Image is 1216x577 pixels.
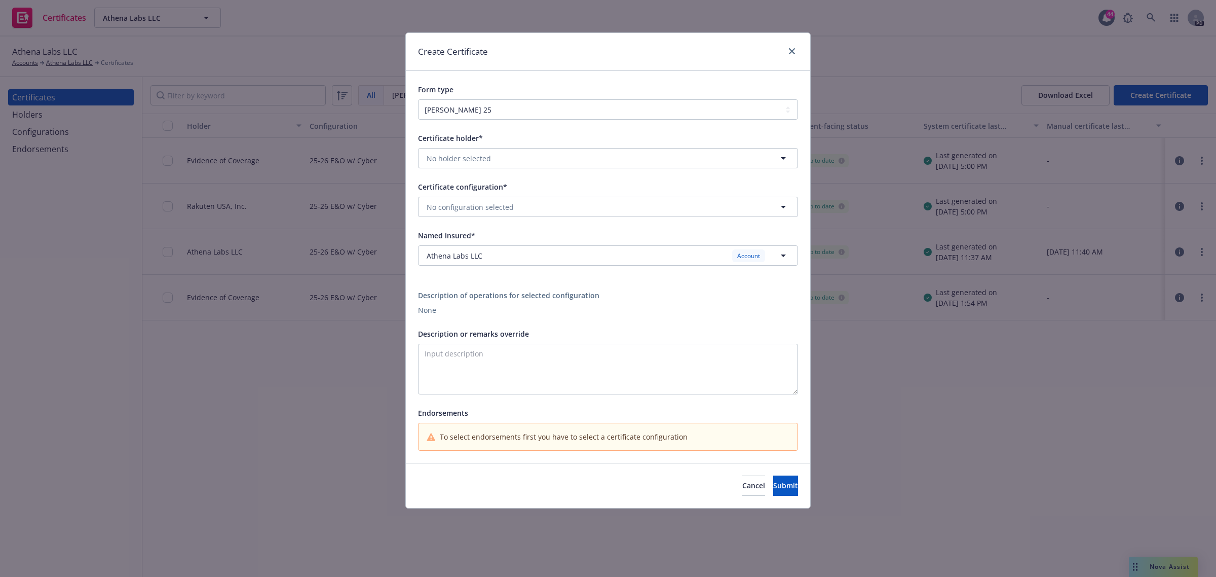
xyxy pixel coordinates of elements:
span: No configuration selected [427,202,514,212]
a: close [786,45,798,57]
div: Account [732,249,765,262]
span: Athena Labs LLC [427,250,482,261]
span: No holder selected [427,153,491,164]
span: Endorsements [418,408,468,418]
div: None [418,305,798,315]
textarea: Input description [418,344,798,394]
span: Description or remarks override [418,329,529,339]
h1: Create Certificate [418,45,488,58]
span: Form type [418,85,453,94]
div: Description of operations for selected configuration [418,290,798,301]
span: Certificate holder* [418,133,483,143]
button: Athena Labs LLCAccount [418,245,798,266]
span: Certificate configuration* [418,182,507,192]
button: No configuration selected [418,197,798,217]
button: Cancel [742,476,765,496]
button: No holder selected [418,148,798,168]
button: Submit [773,476,798,496]
span: Named insured* [418,231,475,240]
span: Submit [773,481,798,490]
span: To select endorsements first you have to select a certificate configuration [440,431,688,442]
span: Cancel [742,481,765,490]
